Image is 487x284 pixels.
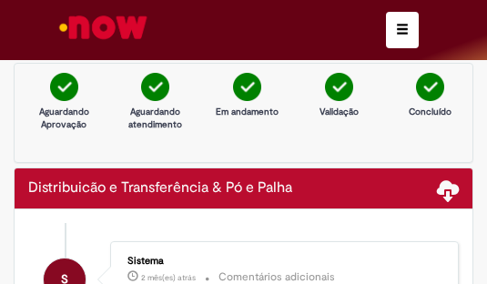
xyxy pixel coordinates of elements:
p: Em andamento [211,106,284,118]
img: check-circle-green.png [416,73,444,101]
p: Aguardando Aprovação [27,106,100,132]
img: ServiceNow [56,9,150,46]
time: 18/06/2025 00:01:46 [141,272,196,283]
button: Alternar navegação [386,12,419,48]
span: Baixar anexos [437,178,459,200]
h2: Distribuicão e Transferência & Pó e Palha Histórico de tíquete [28,180,292,197]
span: 2 mês(es) atrás [141,272,196,283]
p: Aguardando atendimento [119,106,192,132]
img: check-circle-green.png [50,73,78,101]
img: check-circle-green.png [233,73,261,101]
p: Validação [302,106,375,118]
p: Concluído [394,106,467,118]
img: check-circle-green.png [325,73,353,101]
div: Sistema [127,256,444,267]
img: check-circle-green.png [141,73,169,101]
